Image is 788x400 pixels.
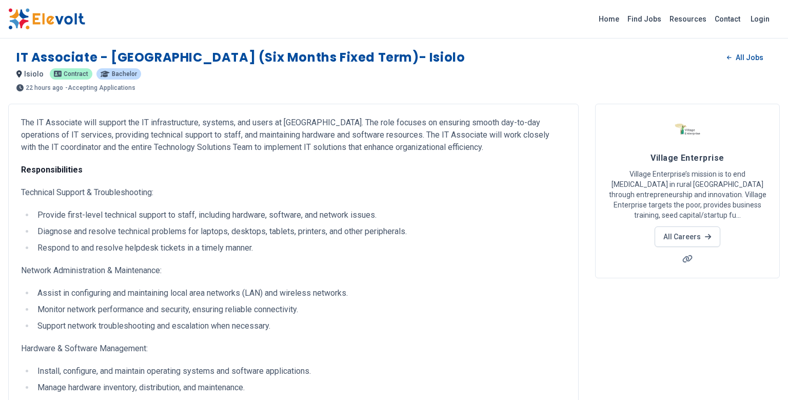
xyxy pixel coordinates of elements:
p: Hardware & Software Management: [21,342,566,355]
img: Elevolt [8,8,85,30]
h1: IT Associate - [GEOGRAPHIC_DATA] (Six Months Fixed Term)- Isiolo [16,49,465,66]
a: Resources [665,11,711,27]
li: Respond to and resolve helpdesk tickets in a timely manner. [34,242,566,254]
li: Assist in configuring and maintaining local area networks (LAN) and wireless networks. [34,287,566,299]
p: Village Enterprise’s mission is to end [MEDICAL_DATA] in rural [GEOGRAPHIC_DATA] through entrepre... [608,169,767,220]
a: Contact [711,11,744,27]
li: Install, configure, and maintain operating systems and software applications. [34,365,566,377]
a: Login [744,9,776,29]
a: All Careers [655,226,720,247]
li: Monitor network performance and security, ensuring reliable connectivity. [34,303,566,316]
li: Provide first-level technical support to staff, including hardware, software, and network issues. [34,209,566,221]
li: Support network troubleshooting and escalation when necessary. [34,320,566,332]
p: The IT Associate will support the IT infrastructure, systems, and users at [GEOGRAPHIC_DATA]. The... [21,117,566,154]
a: All Jobs [719,50,772,65]
span: Bachelor [112,71,137,77]
p: Network Administration & Maintenance: [21,264,566,277]
span: isiolo [24,70,44,78]
p: Technical Support & Troubleshooting: [21,186,566,199]
span: Contract [64,71,88,77]
li: Diagnose and resolve technical problems for laptops, desktops, tablets, printers, and other perip... [34,225,566,238]
img: Village Enterprise [675,117,700,142]
span: 22 hours ago [26,85,63,91]
a: Home [595,11,623,27]
a: Find Jobs [623,11,665,27]
p: - Accepting Applications [65,85,135,91]
span: Village Enterprise [651,153,724,163]
li: Manage hardware inventory, distribution, and maintenance. [34,382,566,394]
strong: Responsibilities [21,165,83,175]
